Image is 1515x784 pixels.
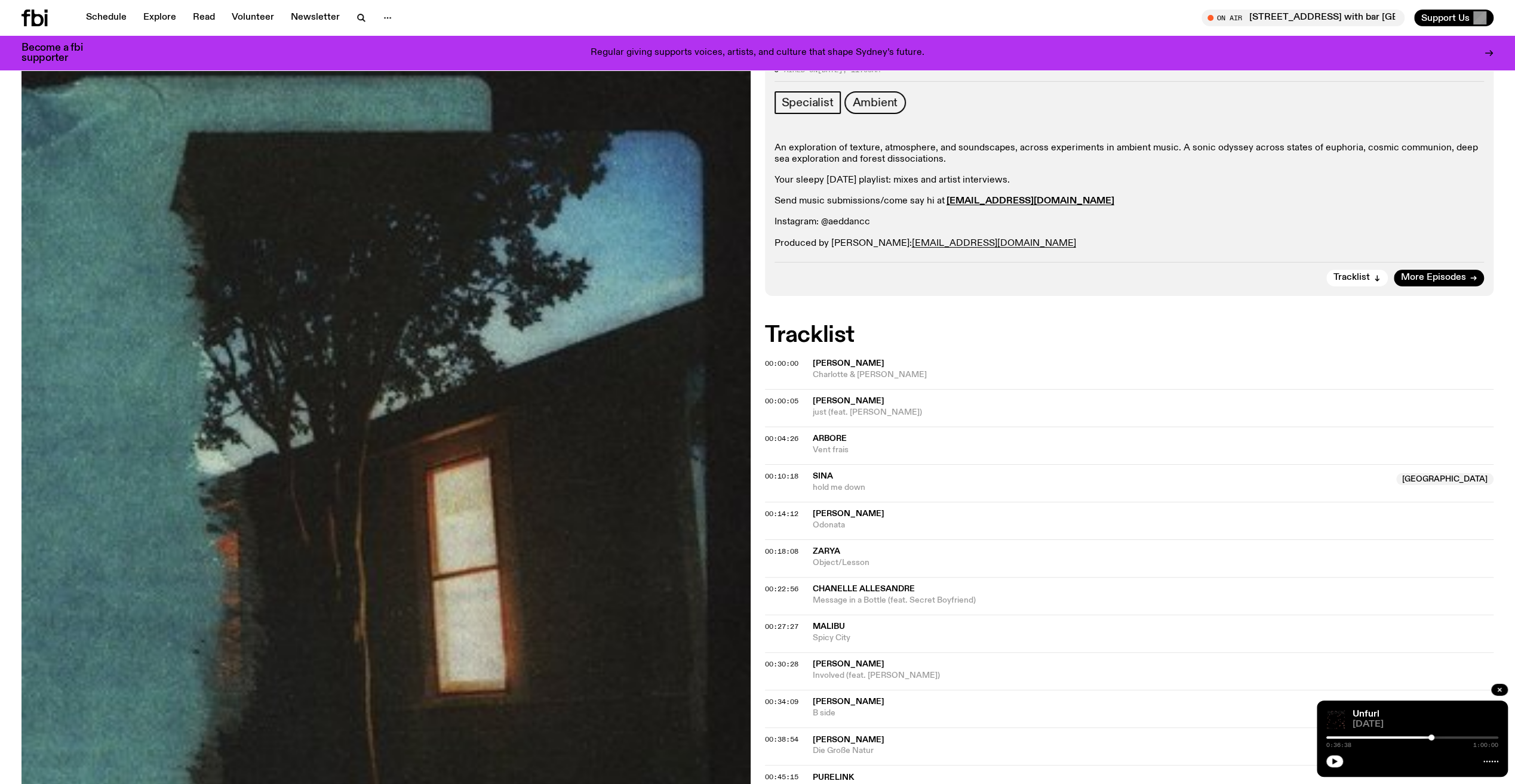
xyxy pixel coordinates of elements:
span: More Episodes [1401,273,1466,282]
span: [PERSON_NAME] [813,397,884,405]
button: 00:18:08 [765,548,798,555]
span: Vent frais [813,445,1494,456]
a: Schedule [79,10,134,26]
span: 00:38:54 [765,734,798,744]
h3: Become a fbi supporter [21,43,98,63]
span: [PERSON_NAME] [813,697,884,706]
a: Specialist [775,91,841,114]
button: 00:34:09 [765,699,798,705]
span: 00:34:09 [765,697,798,706]
span: Odonata [813,520,1494,531]
span: [DATE] [1353,720,1498,729]
span: just (feat. [PERSON_NAME]) [813,407,1494,418]
span: Involved (feat. [PERSON_NAME]) [813,670,1494,681]
button: 00:00:00 [765,360,798,367]
span: Spicy City [813,632,1494,644]
span: Tracklist [1333,273,1370,282]
span: 00:18:08 [765,547,798,556]
a: More Episodes [1394,270,1484,286]
span: [PERSON_NAME] [813,736,884,744]
span: [GEOGRAPHIC_DATA] [1396,473,1494,485]
span: 00:00:00 [765,359,798,368]
span: [PERSON_NAME] [813,510,884,518]
span: Die Große Natur [813,745,1494,757]
span: hold me down [813,482,1390,493]
button: 00:30:28 [765,661,798,668]
a: [EMAIL_ADDRESS][DOMAIN_NAME] [947,196,1114,206]
span: 00:00:05 [765,396,798,406]
span: 00:10:18 [765,471,798,481]
span: 00:04:26 [765,434,798,443]
span: Chanelle Allesandre [813,585,915,593]
span: Support Us [1421,13,1470,23]
span: Sina [813,472,833,480]
button: 00:00:05 [765,398,798,405]
span: 00:30:28 [765,659,798,669]
span: [PERSON_NAME] [813,359,884,368]
span: 0:36:38 [1326,742,1351,748]
a: Newsletter [284,10,347,26]
button: Support Us [1414,10,1494,26]
span: B side [813,708,1494,719]
button: 00:22:56 [765,586,798,592]
h2: Tracklist [765,325,1494,346]
p: Produced by [PERSON_NAME]: [775,238,1485,249]
p: Send music submissions/come say hi at [775,196,1485,207]
a: Unfurl [1353,709,1379,719]
p: Instagram: @aeddancc [775,217,1485,228]
span: 00:14:12 [765,509,798,518]
button: 00:45:15 [765,774,798,780]
span: 00:27:27 [765,622,798,631]
span: ARBORE [813,434,847,443]
span: 1:00:00 [1473,742,1498,748]
span: Ambient [853,96,898,109]
span: Object/Lesson [813,557,1494,569]
span: Zarya [813,547,840,555]
button: On Air[STREET_ADDRESS] with bar [GEOGRAPHIC_DATA] [1201,10,1405,26]
button: 00:14:12 [765,511,798,517]
span: [PERSON_NAME] [813,660,884,668]
button: 00:10:18 [765,473,798,480]
a: Volunteer [225,10,281,26]
a: Explore [136,10,183,26]
p: An exploration of texture, atmosphere, and soundscapes, across experiments in ambient music. A so... [775,143,1485,165]
span: Specialist [782,96,834,109]
span: 00:45:15 [765,772,798,782]
span: Malibu [813,622,845,631]
span: 00:22:56 [765,584,798,594]
span: Charlotte & [PERSON_NAME] [813,369,1494,381]
button: 00:38:54 [765,736,798,743]
p: Regular giving supports voices, artists, and culture that shape Sydney’s future. [591,48,924,58]
span: Purelink [813,773,854,782]
p: Your sleepy [DATE] playlist: mixes and artist interviews. [775,175,1485,186]
button: Tracklist [1326,270,1388,286]
a: [EMAIL_ADDRESS][DOMAIN_NAME] [912,239,1076,248]
a: Read [186,10,222,26]
span: Message in a Bottle (feat. Secret Boyfriend) [813,595,1494,606]
a: Ambient [844,91,906,114]
button: 00:04:26 [765,436,798,442]
button: 00:27:27 [765,624,798,630]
